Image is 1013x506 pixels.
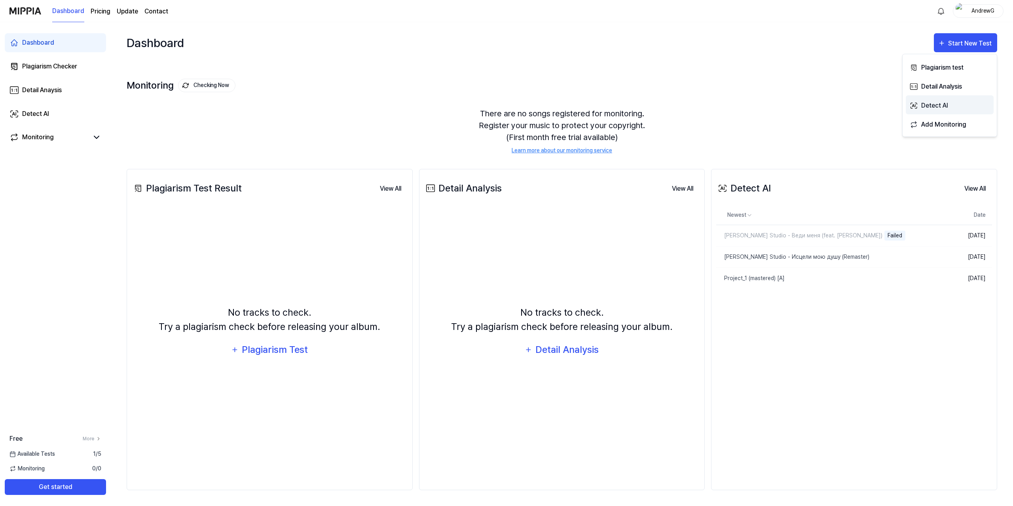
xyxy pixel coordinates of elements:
div: Dashboard [22,38,54,47]
a: Monitoring [9,133,89,142]
div: [PERSON_NAME] Studio - Веди меня (feat. [PERSON_NAME]) [716,231,882,240]
button: Detect AI [906,95,994,114]
div: Detail Analysis [535,342,599,357]
button: Plagiarism test [906,57,994,76]
button: View All [666,181,700,197]
a: View All [958,180,992,197]
div: Detect AI [921,100,990,111]
img: profile [956,3,965,19]
button: Checking Now [178,79,235,92]
button: Detail Analysis [906,76,994,95]
div: Detect AI [22,109,49,119]
div: AndrewG [967,6,998,15]
a: View All [374,180,408,197]
div: No tracks to check. Try a plagiarism check before releasing your album. [451,305,673,334]
div: Plagiarism Test [241,342,309,357]
a: Learn more about our monitoring service [512,146,612,155]
span: Available Tests [9,450,55,458]
a: Detail Anaysis [5,81,106,100]
div: Plagiarism Checker [22,62,77,71]
div: Plagiarism Test Result [132,181,242,195]
div: Detail Analysis [424,181,502,195]
a: Update [117,7,138,16]
button: Get started [5,479,106,495]
div: Monitoring [22,133,54,142]
button: View All [374,181,408,197]
img: monitoring Icon [182,81,190,89]
div: Add Monitoring [921,119,990,130]
span: Free [9,434,23,443]
img: 알림 [936,6,946,16]
button: Detail Analysis [520,340,604,359]
a: Contact [144,7,168,16]
td: [DATE] [946,225,992,246]
div: No tracks to check. Try a plagiarism check before releasing your album. [159,305,380,334]
span: 1 / 5 [93,450,101,458]
button: profileAndrewG [953,4,1004,18]
a: Pricing [91,7,110,16]
th: Date [946,206,992,225]
td: [DATE] [946,267,992,289]
div: There are no songs registered for monitoring. Register your music to protect your copyright. (Fir... [127,98,997,164]
a: [PERSON_NAME] Studio - Веди меня (feat. [PERSON_NAME])Failed [716,225,946,246]
a: Dashboard [52,0,84,22]
span: 0 / 0 [92,464,101,473]
div: Dashboard [127,30,184,55]
div: Plagiarism test [921,63,990,73]
a: View All [666,180,700,197]
a: [PERSON_NAME] Studio - Исцели мою душу (Remaster) [716,246,946,267]
button: View All [958,181,992,197]
a: Detect AI [5,104,106,123]
a: Plagiarism Checker [5,57,106,76]
a: Project_1 (mastered) [A] [716,268,946,289]
button: Start New Test [934,33,997,52]
div: Failed [884,231,905,241]
div: Monitoring [127,79,235,92]
div: Project_1 (mastered) [A] [716,274,785,282]
button: Add Monitoring [906,114,994,133]
td: [DATE] [946,246,992,267]
button: Plagiarism Test [226,340,313,359]
a: More [83,435,101,442]
div: Detail Analysis [921,81,990,92]
a: Dashboard [5,33,106,52]
span: Monitoring [9,464,45,473]
div: [PERSON_NAME] Studio - Исцели мою душу (Remaster) [716,253,869,261]
div: Detect AI [716,181,771,195]
div: Detail Anaysis [22,85,62,95]
div: Start New Test [948,38,993,49]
